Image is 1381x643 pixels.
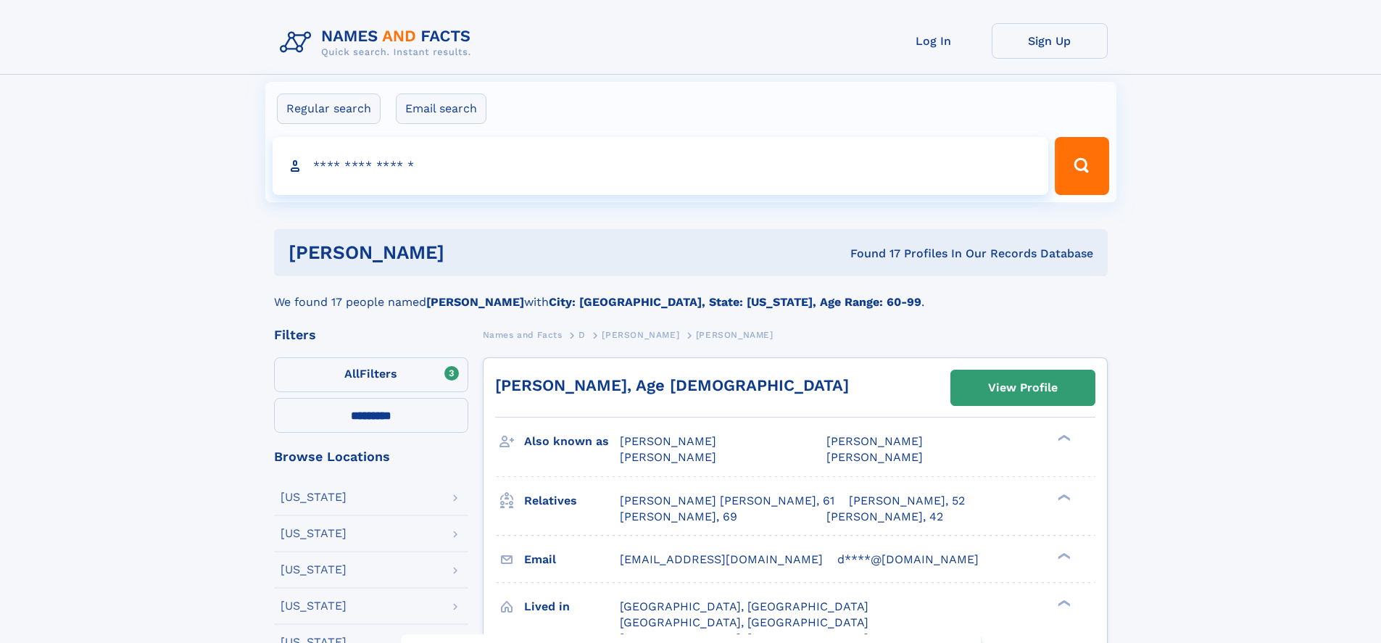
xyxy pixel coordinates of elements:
[524,429,620,454] h3: Also known as
[1055,137,1108,195] button: Search Button
[876,23,992,59] a: Log In
[578,325,586,344] a: D
[620,615,868,629] span: [GEOGRAPHIC_DATA], [GEOGRAPHIC_DATA]
[344,367,360,381] span: All
[277,94,381,124] label: Regular search
[274,450,468,463] div: Browse Locations
[524,489,620,513] h3: Relatives
[289,244,647,262] h1: [PERSON_NAME]
[826,434,923,448] span: [PERSON_NAME]
[988,371,1058,405] div: View Profile
[602,325,679,344] a: [PERSON_NAME]
[1054,598,1071,607] div: ❯
[620,600,868,613] span: [GEOGRAPHIC_DATA], [GEOGRAPHIC_DATA]
[696,330,774,340] span: [PERSON_NAME]
[620,493,834,509] a: [PERSON_NAME] [PERSON_NAME], 61
[1054,551,1071,560] div: ❯
[620,509,737,525] a: [PERSON_NAME], 69
[396,94,486,124] label: Email search
[620,450,716,464] span: [PERSON_NAME]
[281,600,347,612] div: [US_STATE]
[426,295,524,309] b: [PERSON_NAME]
[849,493,965,509] a: [PERSON_NAME], 52
[524,594,620,619] h3: Lived in
[524,547,620,572] h3: Email
[620,434,716,448] span: [PERSON_NAME]
[495,376,849,394] a: [PERSON_NAME], Age [DEMOGRAPHIC_DATA]
[647,246,1093,262] div: Found 17 Profiles In Our Records Database
[274,23,483,62] img: Logo Names and Facts
[826,450,923,464] span: [PERSON_NAME]
[620,552,823,566] span: [EMAIL_ADDRESS][DOMAIN_NAME]
[483,325,563,344] a: Names and Facts
[281,564,347,576] div: [US_STATE]
[281,528,347,539] div: [US_STATE]
[1054,433,1071,443] div: ❯
[274,357,468,392] label: Filters
[274,276,1108,311] div: We found 17 people named with .
[578,330,586,340] span: D
[1054,492,1071,502] div: ❯
[992,23,1108,59] a: Sign Up
[273,137,1049,195] input: search input
[274,328,468,341] div: Filters
[951,370,1095,405] a: View Profile
[826,509,943,525] a: [PERSON_NAME], 42
[549,295,921,309] b: City: [GEOGRAPHIC_DATA], State: [US_STATE], Age Range: 60-99
[602,330,679,340] span: [PERSON_NAME]
[281,491,347,503] div: [US_STATE]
